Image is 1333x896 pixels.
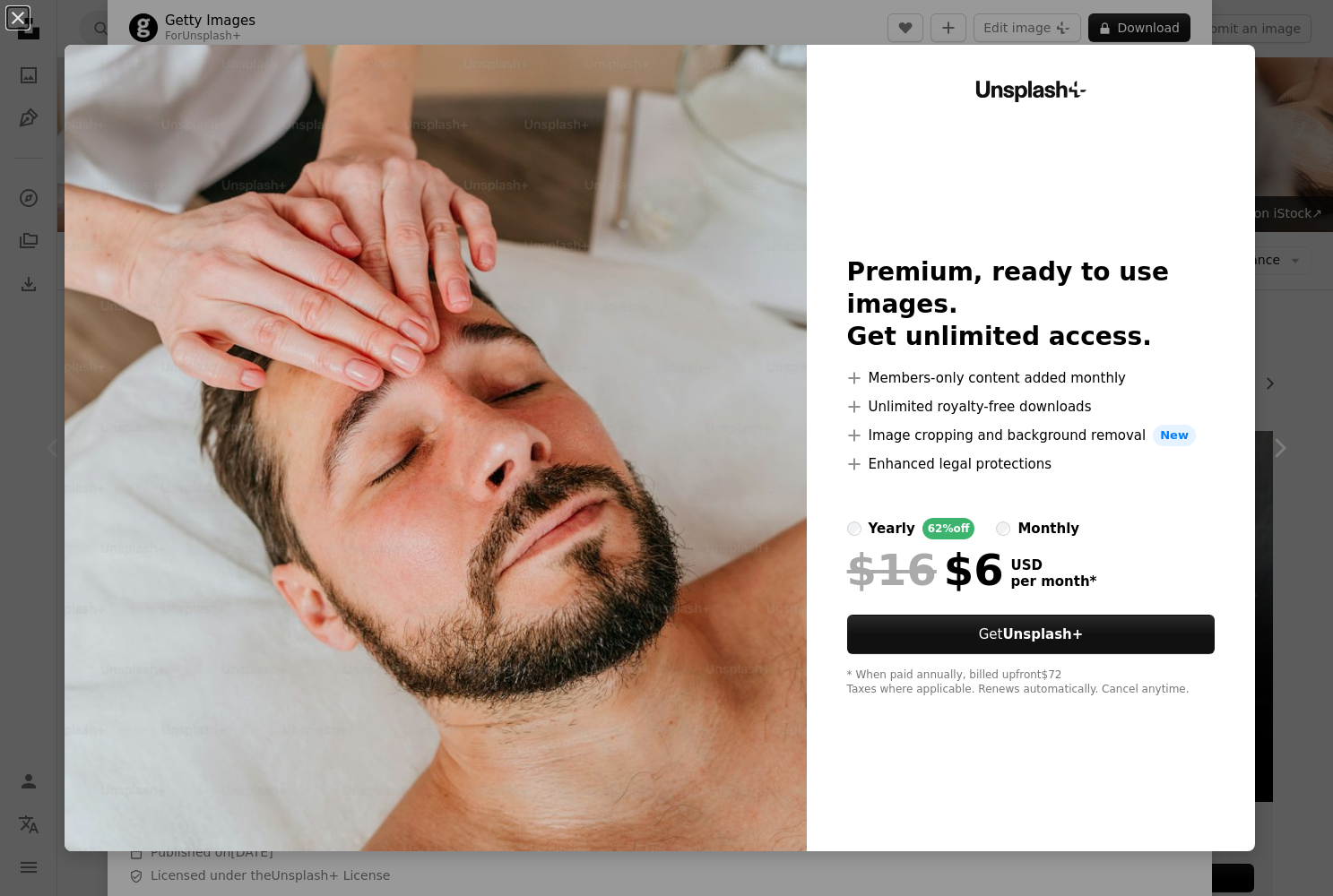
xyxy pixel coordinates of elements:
button: GetUnsplash+ [847,615,1216,654]
li: Image cropping and background removal [847,425,1216,446]
h2: Premium, ready to use images. Get unlimited access. [847,256,1216,353]
strong: Unsplash+ [1002,626,1083,642]
div: $6 [847,547,1004,593]
div: * When paid annually, billed upfront $72 Taxes where applicable. Renews automatically. Cancel any... [847,668,1216,697]
span: per month * [1011,573,1097,590]
div: monthly [1017,518,1079,539]
input: yearly62%off [847,521,861,536]
li: Members-only content added monthly [847,367,1216,389]
li: Enhanced legal protections [847,453,1216,475]
div: yearly [869,518,915,539]
span: USD [1011,557,1097,573]
input: monthly [996,521,1010,536]
li: Unlimited royalty-free downloads [847,396,1216,418]
span: $16 [847,547,937,593]
span: New [1153,425,1196,446]
div: 62% off [922,518,975,539]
